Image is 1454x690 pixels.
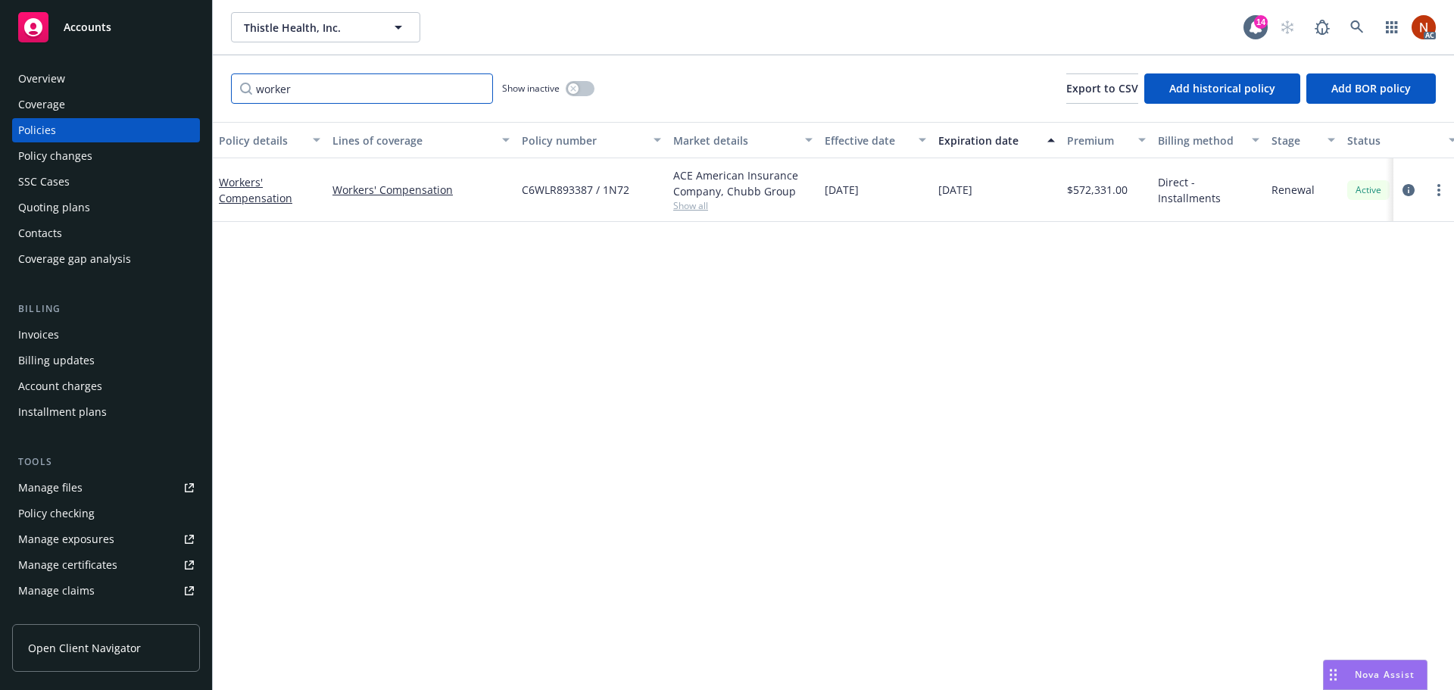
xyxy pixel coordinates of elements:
[1254,15,1268,29] div: 14
[18,118,56,142] div: Policies
[1430,181,1448,199] a: more
[1272,12,1303,42] a: Start snowing
[12,553,200,577] a: Manage certificates
[1412,15,1436,39] img: photo
[12,195,200,220] a: Quoting plans
[1271,133,1318,148] div: Stage
[516,122,667,158] button: Policy number
[1399,181,1418,199] a: circleInformation
[1265,122,1341,158] button: Stage
[1066,81,1138,95] span: Export to CSV
[825,133,910,148] div: Effective date
[18,67,65,91] div: Overview
[12,323,200,347] a: Invoices
[1347,133,1440,148] div: Status
[12,348,200,373] a: Billing updates
[1144,73,1300,104] button: Add historical policy
[825,182,859,198] span: [DATE]
[12,92,200,117] a: Coverage
[244,20,375,36] span: Thistle Health, Inc.
[219,133,304,148] div: Policy details
[938,182,972,198] span: [DATE]
[18,221,62,245] div: Contacts
[12,221,200,245] a: Contacts
[667,122,819,158] button: Market details
[522,182,629,198] span: C6WLR893387 / 1N72
[18,144,92,168] div: Policy changes
[12,118,200,142] a: Policies
[673,167,813,199] div: ACE American Insurance Company, Chubb Group
[1169,81,1275,95] span: Add historical policy
[12,604,200,629] a: Manage BORs
[1331,81,1411,95] span: Add BOR policy
[1067,133,1129,148] div: Premium
[1342,12,1372,42] a: Search
[12,67,200,91] a: Overview
[673,199,813,212] span: Show all
[18,604,89,629] div: Manage BORs
[522,133,644,148] div: Policy number
[12,501,200,526] a: Policy checking
[12,476,200,500] a: Manage files
[1152,122,1265,158] button: Billing method
[64,21,111,33] span: Accounts
[819,122,932,158] button: Effective date
[231,73,493,104] input: Filter by keyword...
[12,170,200,194] a: SSC Cases
[1324,660,1343,689] div: Drag to move
[18,476,83,500] div: Manage files
[18,501,95,526] div: Policy checking
[12,247,200,271] a: Coverage gap analysis
[1306,73,1436,104] button: Add BOR policy
[18,92,65,117] div: Coverage
[213,122,326,158] button: Policy details
[1271,182,1315,198] span: Renewal
[12,579,200,603] a: Manage claims
[18,195,90,220] div: Quoting plans
[326,122,516,158] button: Lines of coverage
[332,133,493,148] div: Lines of coverage
[12,301,200,317] div: Billing
[18,348,95,373] div: Billing updates
[1158,174,1259,206] span: Direct - Installments
[219,175,292,205] a: Workers' Compensation
[1067,182,1128,198] span: $572,331.00
[502,82,560,95] span: Show inactive
[18,527,114,551] div: Manage exposures
[1066,73,1138,104] button: Export to CSV
[1355,668,1415,681] span: Nova Assist
[28,640,141,656] span: Open Client Navigator
[932,122,1061,158] button: Expiration date
[1061,122,1152,158] button: Premium
[18,247,131,271] div: Coverage gap analysis
[18,374,102,398] div: Account charges
[1158,133,1243,148] div: Billing method
[1377,12,1407,42] a: Switch app
[1353,183,1384,197] span: Active
[12,454,200,470] div: Tools
[231,12,420,42] button: Thistle Health, Inc.
[12,527,200,551] a: Manage exposures
[18,170,70,194] div: SSC Cases
[18,579,95,603] div: Manage claims
[18,323,59,347] div: Invoices
[12,374,200,398] a: Account charges
[12,400,200,424] a: Installment plans
[938,133,1038,148] div: Expiration date
[1323,660,1427,690] button: Nova Assist
[332,182,510,198] a: Workers' Compensation
[1307,12,1337,42] a: Report a Bug
[12,6,200,48] a: Accounts
[18,553,117,577] div: Manage certificates
[18,400,107,424] div: Installment plans
[673,133,796,148] div: Market details
[12,144,200,168] a: Policy changes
